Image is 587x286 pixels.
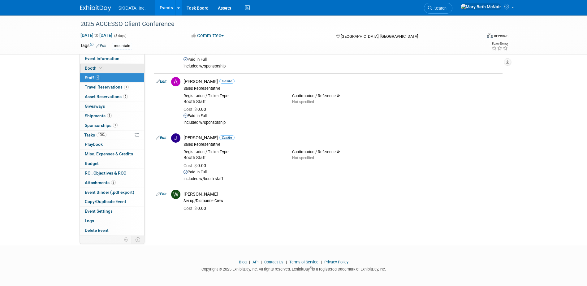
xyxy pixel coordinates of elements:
span: Asset Reservations [85,94,128,99]
span: Misc. Expenses & Credits [85,151,133,156]
span: Cost: $ [183,163,197,168]
a: Misc. Expenses & Credits [80,149,144,159]
span: Cost: $ [183,107,197,112]
span: | [259,260,263,264]
span: Search [432,6,447,11]
a: Logs [80,216,144,226]
div: Event Rating [491,42,508,45]
i: Booth reservation complete [99,66,102,70]
a: Edit [156,79,166,84]
span: [GEOGRAPHIC_DATA], [GEOGRAPHIC_DATA] [341,34,418,39]
span: Not specified [292,156,314,160]
span: Tasks [84,132,106,137]
img: W.jpg [171,190,180,199]
span: to [93,33,99,38]
a: Giveaways [80,102,144,111]
span: Event Information [85,56,119,61]
div: Sales Representative [183,86,500,91]
div: Booth Staff [183,99,283,105]
a: Contact Us [264,260,283,264]
div: mountain [112,43,132,49]
span: Not specified [292,100,314,104]
span: Playbook [85,142,103,147]
a: Budget [80,159,144,168]
div: 2025 ACCESSO Client Conference [78,19,472,30]
span: 2 [123,94,128,99]
td: Toggle Event Tabs [132,236,144,244]
span: 1 [107,113,112,118]
span: Logs [85,218,94,223]
span: Copy/Duplicate Event [85,199,126,204]
div: included w/sponsorship [183,64,500,69]
div: Registration / Ticket Type: [183,93,283,98]
span: ROI, Objectives & ROO [85,171,126,175]
span: Attachments [85,180,116,185]
span: SKIDATA, Inc. [119,6,146,11]
img: Format-Inperson.png [487,33,493,38]
span: 4 [96,75,100,80]
a: Terms of Service [289,260,318,264]
div: Paid in Full [183,170,500,175]
div: Confirmation / Reference #: [292,93,391,98]
a: Privacy Policy [324,260,348,264]
a: API [252,260,258,264]
div: Booth Staff [183,155,283,161]
span: Staff [85,75,100,80]
a: Playbook [80,140,144,149]
span: Delete Event [85,228,109,233]
span: | [319,260,323,264]
span: Travel Reservations [85,84,129,89]
sup: ® [310,266,312,270]
a: Event Information [80,54,144,63]
div: Confirmation / Reference #: [292,149,391,154]
a: Edit [156,136,166,140]
div: In-Person [494,33,508,38]
span: 100% [97,132,106,137]
span: Shipments [85,113,112,118]
span: Onsite [219,79,235,84]
span: (3 days) [114,34,127,38]
div: Paid in Full [183,113,500,119]
span: Event Binder (.pdf export) [85,190,134,195]
td: Tags [80,42,106,50]
span: Onsite [219,135,235,140]
a: Copy/Duplicate Event [80,197,144,206]
span: 1 [124,85,129,89]
span: Sponsorships [85,123,118,128]
a: Tasks100% [80,131,144,140]
div: Set-up/Dismantle Crew [183,198,500,203]
span: | [284,260,288,264]
a: ROI, Objectives & ROO [80,169,144,178]
span: Budget [85,161,99,166]
td: Personalize Event Tab Strip [121,236,132,244]
a: Booth [80,64,144,73]
div: [PERSON_NAME] [183,191,500,197]
a: Edit [96,44,106,48]
span: 2 [111,180,116,185]
a: Attachments2 [80,178,144,188]
a: Shipments1 [80,111,144,121]
a: Event Binder (.pdf export) [80,188,144,197]
a: Search [424,3,452,14]
button: Committed [189,32,226,39]
span: Giveaways [85,104,105,109]
a: Travel Reservations1 [80,83,144,92]
div: Event Format [445,32,509,41]
div: [PERSON_NAME] [183,79,500,84]
a: Asset Reservations2 [80,92,144,102]
div: [PERSON_NAME] [183,135,500,141]
a: Blog [239,260,247,264]
span: Event Settings [85,209,113,214]
div: Sales Representative [183,142,500,147]
img: J.jpg [171,133,180,143]
a: Delete Event [80,226,144,235]
div: Paid in Full [183,57,500,62]
span: 0.00 [183,206,209,211]
span: 0.00 [183,107,209,112]
span: Booth [85,66,104,71]
a: Sponsorships1 [80,121,144,130]
a: Edit [156,192,166,196]
a: Event Settings [80,207,144,216]
div: Registration / Ticket Type: [183,149,283,154]
img: ExhibitDay [80,5,111,11]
